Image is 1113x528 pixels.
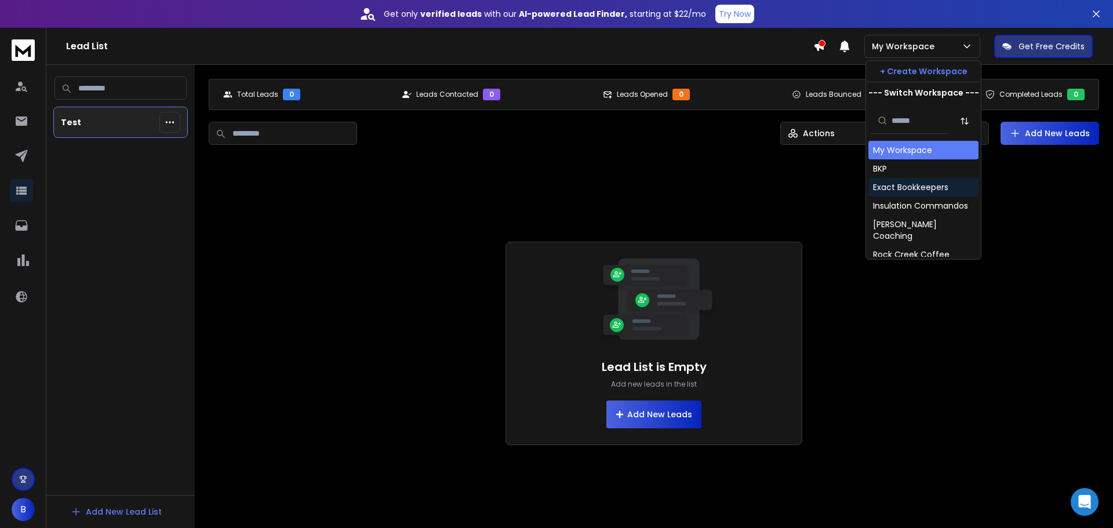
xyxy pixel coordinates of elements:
p: My Workspace [872,41,939,52]
p: Try Now [719,8,751,20]
button: Add New Leads [606,400,701,428]
h1: Lead List [66,39,813,53]
p: Leads Bounced [806,90,861,99]
p: Leads Opened [617,90,668,99]
p: Get Free Credits [1019,41,1085,52]
div: My Workspace [873,144,932,156]
p: Total Leads [237,90,278,99]
div: Exact Bookkeepers [873,181,948,193]
p: Get only with our starting at $22/mo [384,8,706,20]
div: Insulation Commandos [873,200,968,212]
div: 0 [483,89,500,100]
p: + Create Workspace [880,65,967,77]
a: Add New Leads [1010,128,1090,139]
img: logo [12,39,35,61]
button: Add New Leads [1001,122,1099,145]
div: Rock Creek Coffee [873,249,950,260]
div: 0 [1067,89,1085,100]
div: [PERSON_NAME] Coaching [873,219,974,242]
p: --- Switch Workspace --- [868,87,979,99]
button: Get Free Credits [994,35,1093,58]
p: Actions [803,128,835,139]
p: Leads Contacted [416,90,478,99]
strong: AI-powered Lead Finder, [519,8,627,20]
button: Try Now [715,5,754,23]
p: Test [61,116,81,128]
button: Sort by Sort A-Z [953,110,976,133]
div: 0 [672,89,690,100]
div: BKP [873,163,887,174]
button: Add New Lead List [61,500,171,523]
button: B [12,498,35,521]
p: Completed Leads [999,90,1063,99]
h1: Lead List is Empty [602,359,707,375]
div: Open Intercom Messenger [1071,488,1099,516]
p: Add new leads in the list [611,380,697,389]
strong: verified leads [420,8,482,20]
div: 0 [283,89,300,100]
button: + Create Workspace [866,61,981,82]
